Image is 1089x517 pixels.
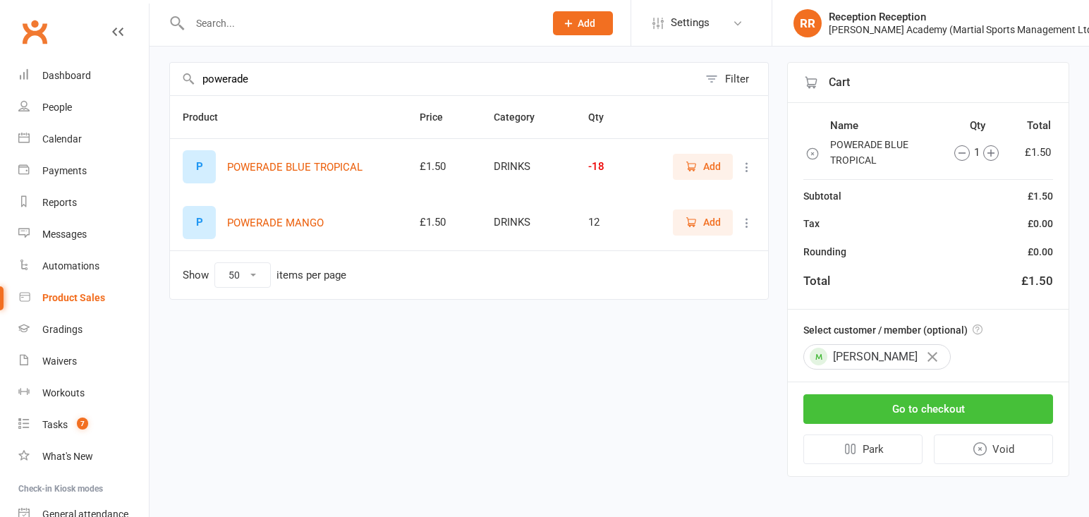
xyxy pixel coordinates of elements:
[494,217,563,229] div: DRINKS
[553,11,613,35] button: Add
[42,133,82,145] div: Calendar
[588,217,628,229] div: 12
[673,154,733,179] button: Add
[185,13,535,33] input: Search...
[803,394,1053,424] button: Go to checkout
[941,116,1014,135] th: Qty
[803,272,830,291] div: Total
[698,63,768,95] button: Filter
[588,109,619,126] button: Qty
[276,269,346,281] div: items per page
[183,206,216,239] div: P
[18,155,149,187] a: Payments
[1016,136,1052,169] td: £1.50
[803,216,820,231] div: Tax
[803,244,846,260] div: Rounding
[942,144,1011,161] div: 1
[803,344,951,370] div: [PERSON_NAME]
[42,260,99,272] div: Automations
[725,71,749,87] div: Filter
[183,150,216,183] div: P
[42,292,105,303] div: Product Sales
[18,409,149,441] a: Tasks 7
[420,161,468,173] div: £1.50
[420,109,458,126] button: Price
[578,18,595,29] span: Add
[183,109,233,126] button: Product
[588,111,619,123] span: Qty
[494,109,550,126] button: Category
[18,92,149,123] a: People
[18,60,149,92] a: Dashboard
[18,282,149,314] a: Product Sales
[18,219,149,250] a: Messages
[494,111,550,123] span: Category
[673,209,733,235] button: Add
[829,116,939,135] th: Name
[793,9,822,37] div: RR
[703,159,721,174] span: Add
[42,229,87,240] div: Messages
[77,418,88,430] span: 7
[829,136,939,169] td: POWERADE BLUE TROPICAL
[1028,216,1053,231] div: £0.00
[18,123,149,155] a: Calendar
[18,441,149,473] a: What's New
[42,197,77,208] div: Reports
[18,314,149,346] a: Gradings
[420,111,458,123] span: Price
[17,14,52,49] a: Clubworx
[671,7,710,39] span: Settings
[420,217,468,229] div: £1.50
[183,262,346,288] div: Show
[42,387,85,399] div: Workouts
[18,377,149,409] a: Workouts
[42,324,83,335] div: Gradings
[18,187,149,219] a: Reports
[1021,272,1053,291] div: £1.50
[934,434,1054,464] button: Void
[18,346,149,377] a: Waivers
[42,165,87,176] div: Payments
[588,161,628,173] div: -18
[170,63,698,95] input: Search products by name, or scan product code
[803,322,982,338] label: Select customer / member (optional)
[42,419,68,430] div: Tasks
[227,159,363,176] button: POWERADE BLUE TROPICAL
[18,250,149,282] a: Automations
[42,102,72,113] div: People
[788,63,1069,103] div: Cart
[227,214,324,231] button: POWERADE MANGO
[1016,116,1052,135] th: Total
[42,355,77,367] div: Waivers
[42,451,93,462] div: What's New
[803,434,923,464] button: Park
[803,188,841,204] div: Subtotal
[1028,188,1053,204] div: £1.50
[1028,244,1053,260] div: £0.00
[494,161,563,173] div: DRINKS
[183,111,233,123] span: Product
[703,214,721,230] span: Add
[42,70,91,81] div: Dashboard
